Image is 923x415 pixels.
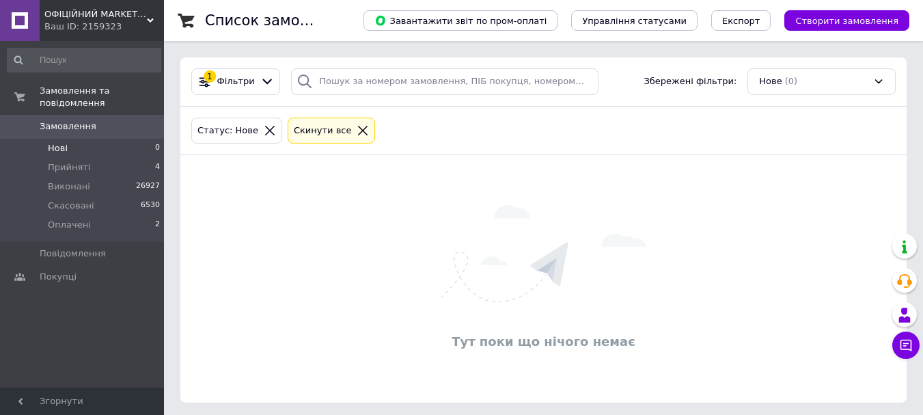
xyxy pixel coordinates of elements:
[582,16,687,26] span: Управління статусами
[291,68,598,95] input: Пошук за номером замовлення, ПІБ покупця, номером телефону, Email, номером накладної
[771,15,909,25] a: Створити замовлення
[7,48,161,72] input: Пошук
[204,70,216,83] div: 1
[187,333,900,350] div: Тут поки що нічого немає
[195,124,261,138] div: Статус: Нове
[784,10,909,31] button: Створити замовлення
[48,142,68,155] span: Нові
[291,124,355,138] div: Cкинути все
[141,200,160,212] span: 6530
[363,10,557,31] button: Завантажити звіт по пром-оплаті
[795,16,898,26] span: Створити замовлення
[44,8,147,21] span: ОФІЦІЙНИЙ MARKET UKRAINE
[217,75,255,88] span: Фільтри
[48,219,91,231] span: Оплачені
[155,142,160,155] span: 0
[48,180,90,193] span: Виконані
[644,75,736,88] span: Збережені фільтри:
[40,247,106,260] span: Повідомлення
[711,10,771,31] button: Експорт
[40,85,164,109] span: Замовлення та повідомлення
[571,10,698,31] button: Управління статусами
[44,21,164,33] div: Ваш ID: 2159323
[48,200,94,212] span: Скасовані
[205,12,344,29] h1: Список замовлень
[155,219,160,231] span: 2
[40,120,96,133] span: Замовлення
[155,161,160,174] span: 4
[759,75,782,88] span: Нове
[722,16,760,26] span: Експорт
[40,271,77,283] span: Покупці
[374,14,547,27] span: Завантажити звіт по пром-оплаті
[785,76,797,86] span: (0)
[892,332,920,359] button: Чат з покупцем
[48,161,90,174] span: Прийняті
[136,180,160,193] span: 26927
